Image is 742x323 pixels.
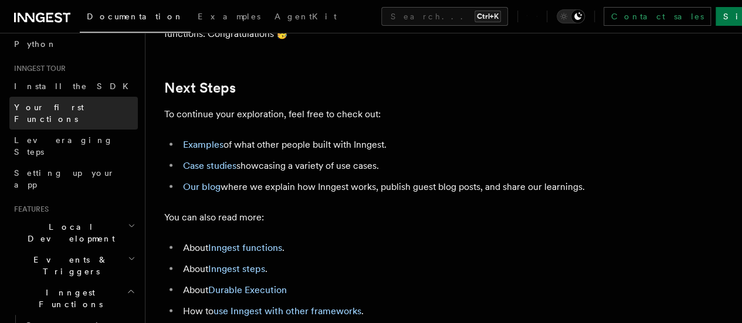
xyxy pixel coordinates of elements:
[179,260,633,277] li: About .
[275,12,337,21] span: AgentKit
[9,64,66,73] span: Inngest tour
[183,181,221,192] a: Our blog
[381,7,508,26] button: Search...Ctrl+K
[9,221,128,244] span: Local Development
[179,302,633,319] li: How to .
[9,205,49,214] span: Features
[208,284,287,295] a: Durable Execution
[9,33,138,55] a: Python
[183,138,223,149] a: Examples
[557,9,585,23] button: Toggle dark mode
[604,7,711,26] a: Contact sales
[208,263,265,274] a: Inngest steps
[9,130,138,162] a: Leveraging Steps
[80,4,191,33] a: Documentation
[9,254,128,277] span: Events & Triggers
[267,4,344,32] a: AgentKit
[14,135,113,157] span: Leveraging Steps
[9,282,138,315] button: Inngest Functions
[164,80,236,96] a: Next Steps
[179,239,633,256] li: About .
[9,97,138,130] a: Your first Functions
[9,162,138,195] a: Setting up your app
[475,11,501,22] kbd: Ctrl+K
[164,209,633,225] p: You can also read more:
[198,12,260,21] span: Examples
[191,4,267,32] a: Examples
[14,168,115,189] span: Setting up your app
[14,81,135,91] span: Install the SDK
[9,216,138,249] button: Local Development
[9,249,138,282] button: Events & Triggers
[179,136,633,152] li: of what other people built with Inngest.
[179,157,633,174] li: showcasing a variety of use cases.
[9,76,138,97] a: Install the SDK
[183,159,236,171] a: Case studies
[164,106,633,122] p: To continue your exploration, feel free to check out:
[179,281,633,298] li: About
[214,305,361,316] a: use Inngest with other frameworks
[14,103,84,124] span: Your first Functions
[208,242,282,253] a: Inngest functions
[179,178,633,195] li: where we explain how Inngest works, publish guest blog posts, and share our learnings.
[14,39,57,49] span: Python
[87,12,184,21] span: Documentation
[9,287,127,310] span: Inngest Functions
